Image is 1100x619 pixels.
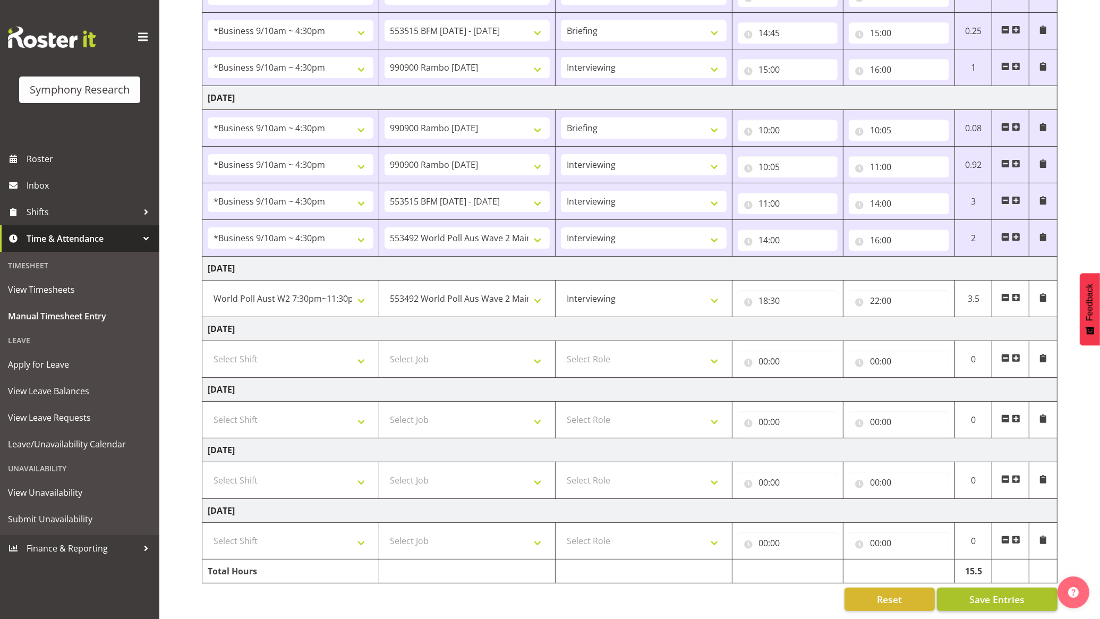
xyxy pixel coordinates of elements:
[955,220,992,257] td: 2
[8,511,151,527] span: Submit Unavailability
[969,592,1025,606] span: Save Entries
[738,59,838,80] input: Click to select...
[849,351,949,372] input: Click to select...
[30,82,130,98] div: Symphony Research
[845,588,935,611] button: Reset
[27,177,154,193] span: Inbox
[202,86,1058,110] td: [DATE]
[3,329,157,351] div: Leave
[8,410,151,426] span: View Leave Requests
[738,532,838,554] input: Click to select...
[3,255,157,276] div: Timesheet
[3,378,157,404] a: View Leave Balances
[3,404,157,431] a: View Leave Requests
[3,303,157,329] a: Manual Timesheet Entry
[738,351,838,372] input: Click to select...
[738,120,838,141] input: Click to select...
[3,276,157,303] a: View Timesheets
[202,438,1058,462] td: [DATE]
[202,257,1058,281] td: [DATE]
[955,281,992,317] td: 3.5
[3,457,157,479] div: Unavailability
[1080,273,1100,345] button: Feedback - Show survey
[738,472,838,493] input: Click to select...
[3,479,157,506] a: View Unavailability
[849,230,949,251] input: Click to select...
[955,13,992,49] td: 0.25
[849,22,949,44] input: Click to select...
[738,230,838,251] input: Click to select...
[849,120,949,141] input: Click to select...
[27,231,138,247] span: Time & Attendance
[955,402,992,438] td: 0
[849,59,949,80] input: Click to select...
[877,592,902,606] span: Reset
[849,156,949,177] input: Click to select...
[955,183,992,220] td: 3
[738,156,838,177] input: Click to select...
[849,290,949,311] input: Click to select...
[202,559,379,583] td: Total Hours
[955,49,992,86] td: 1
[202,378,1058,402] td: [DATE]
[738,22,838,44] input: Click to select...
[27,540,138,556] span: Finance & Reporting
[955,559,992,583] td: 15.5
[955,523,992,559] td: 0
[955,462,992,499] td: 0
[955,110,992,147] td: 0.08
[849,193,949,214] input: Click to select...
[937,588,1058,611] button: Save Entries
[849,411,949,433] input: Click to select...
[738,193,838,214] input: Click to select...
[8,436,151,452] span: Leave/Unavailability Calendar
[738,290,838,311] input: Click to select...
[8,282,151,298] span: View Timesheets
[1085,284,1095,321] span: Feedback
[955,147,992,183] td: 0.92
[3,351,157,378] a: Apply for Leave
[1068,587,1079,598] img: help-xxl-2.png
[202,317,1058,341] td: [DATE]
[849,532,949,554] input: Click to select...
[3,506,157,532] a: Submit Unavailability
[27,151,154,167] span: Roster
[8,485,151,501] span: View Unavailability
[202,499,1058,523] td: [DATE]
[955,341,992,378] td: 0
[8,308,151,324] span: Manual Timesheet Entry
[8,357,151,372] span: Apply for Leave
[738,411,838,433] input: Click to select...
[8,383,151,399] span: View Leave Balances
[8,27,96,48] img: Rosterit website logo
[3,431,157,457] a: Leave/Unavailability Calendar
[849,472,949,493] input: Click to select...
[27,204,138,220] span: Shifts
